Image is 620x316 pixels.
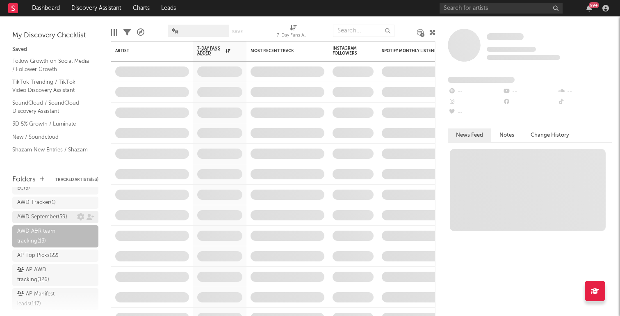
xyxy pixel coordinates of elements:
div: -- [557,86,612,97]
a: AWD Tracker(1) [12,197,98,209]
div: AWD A&R team tracking ( 13 ) [17,227,75,246]
div: Most Recent Track [251,48,312,53]
input: Search... [333,25,394,37]
div: -- [448,97,502,108]
div: 7-Day Fans Added (7-Day Fans Added) [277,21,310,44]
button: News Feed [448,128,491,142]
div: AWD September ( 59 ) [17,212,67,222]
span: 0 fans last week [487,55,560,60]
button: Notes [491,128,522,142]
div: AP Manifest leads ( 117 ) [17,289,75,309]
button: Save [232,30,243,34]
div: -- [448,86,502,97]
a: Shazam New Entries / Shazam [12,145,90,154]
div: Filters [123,21,131,44]
span: Fans Added by Platform [448,77,515,83]
a: New / Soundcloud [12,133,90,142]
div: -- [557,97,612,108]
a: Top 50/100 Viral / Spotify/Apple Discovery Assistant [12,158,90,183]
a: SoundCloud / SoundCloud Discovery Assistant [12,98,90,115]
div: Artist [115,48,177,53]
div: AP AWD tracking ( 126 ) [17,265,75,285]
a: AWD September(59) [12,211,98,223]
div: -- [502,97,557,108]
input: Search for artists [440,3,563,14]
a: AWD A&R team tracking(13) [12,225,98,247]
span: Tracking Since: [DATE] [487,47,536,52]
button: Tracked Artists(53) [55,178,98,182]
div: Spotify Monthly Listeners [382,48,443,53]
a: EC(3) [12,182,98,195]
div: Edit Columns [111,21,117,44]
div: My Discovery Checklist [12,31,98,41]
a: Some Artist [487,33,524,41]
div: Saved [12,45,98,55]
div: AP Top Picks ( 22 ) [17,251,59,261]
a: TikTok Trending / TikTok Video Discovery Assistant [12,78,90,94]
div: 7-Day Fans Added (7-Day Fans Added) [277,31,310,41]
div: AWD Tracker ( 1 ) [17,198,56,208]
div: Instagram Followers [333,46,361,56]
span: 7-Day Fans Added [197,46,223,56]
div: EC ( 3 ) [17,183,30,193]
a: AP AWD tracking(126) [12,264,98,286]
div: -- [502,86,557,97]
a: 3D 5% Growth / Luminate [12,119,90,128]
div: A&R Pipeline [137,21,144,44]
a: AP Top Picks(22) [12,250,98,262]
div: Folders [12,175,36,185]
div: 99 + [589,2,599,8]
button: 99+ [586,5,592,11]
a: AP Manifest leads(117) [12,288,98,310]
span: Some Artist [487,33,524,40]
div: -- [448,108,502,118]
button: Change History [522,128,577,142]
a: Follow Growth on Social Media / Follower Growth [12,57,90,73]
